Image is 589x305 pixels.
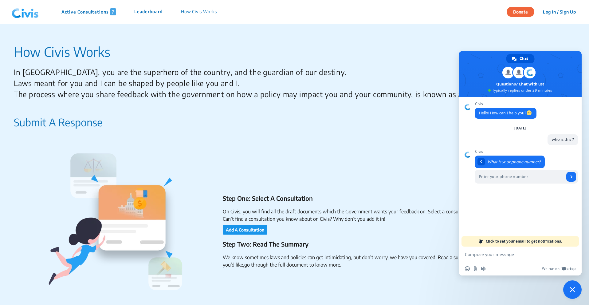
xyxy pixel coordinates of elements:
[9,3,41,21] img: navlogo.png
[14,42,571,61] p: How Civis Works
[542,266,560,271] span: We run on
[475,170,564,184] input: Enter your phone number...
[223,215,571,223] li: Can’t find a consultation you know about on Civis? Why don’t you add it in!
[507,8,539,14] a: Donate
[110,8,116,15] span: 7
[475,102,536,106] span: Civis
[566,172,576,182] span: Send
[567,266,575,271] span: Crisp
[475,149,578,154] span: Civis
[14,114,103,130] p: Submit A Response
[506,54,534,63] div: Chat
[481,266,486,271] span: Audio message
[552,137,574,142] span: who is this ?
[14,66,571,100] p: In [GEOGRAPHIC_DATA], you are the superhero of the country, and the guardian of our destiny. Laws...
[486,236,562,247] span: Click to set your email to get notifications.
[539,7,580,17] button: Log In / Sign Up
[514,126,526,130] div: [DATE]
[473,266,478,271] span: Send a file
[223,194,571,203] p: Step One: Select A Consultation
[223,225,267,235] button: Add A Consultation
[181,8,217,15] p: How Civis Works
[488,159,540,164] span: What is your phone number?
[507,7,534,17] button: Donate
[479,110,532,116] span: Hello! How can I help you?
[223,240,571,249] p: Step Two: Read The Summary
[465,252,562,257] textarea: Compose your message...
[563,280,582,299] div: Close chat
[465,266,470,271] span: Insert an emoji
[542,266,575,271] a: We run onCrisp
[61,8,116,15] p: Active Consultations
[520,54,528,63] span: Chat
[223,208,571,215] li: On Civis, you will find all the draft documents which the Government wants your feedback on. Sele...
[134,8,163,15] p: Leaderboard
[477,158,485,165] div: Return to message
[223,254,571,268] li: We know sometimes laws and policies can get intimidating, but don’t worry, we have you covered! R...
